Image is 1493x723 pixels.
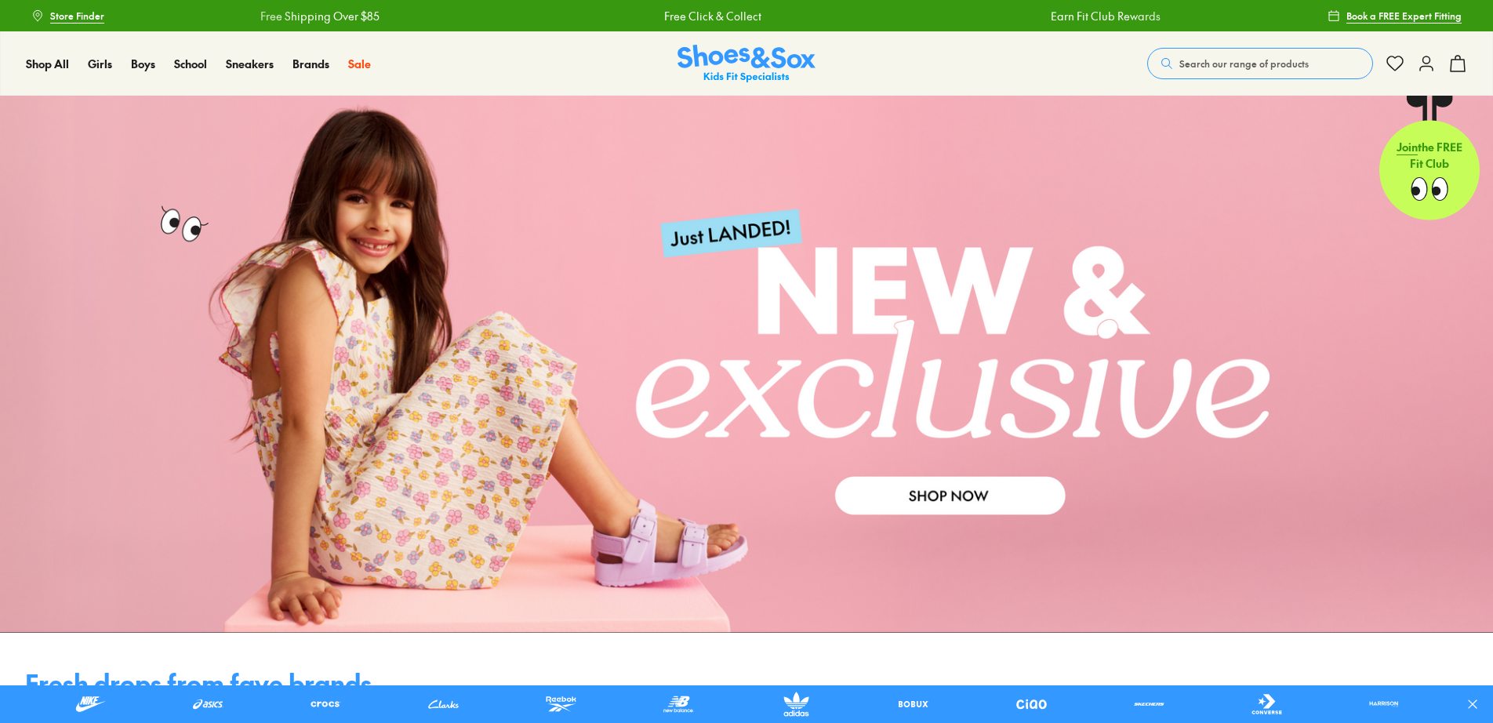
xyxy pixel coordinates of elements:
[1397,139,1418,154] span: Join
[131,56,155,72] a: Boys
[663,8,760,24] a: Free Click & Collect
[1049,8,1159,24] a: Earn Fit Club Rewards
[174,56,207,72] a: School
[1346,9,1462,23] span: Book a FREE Expert Fitting
[1147,48,1373,79] button: Search our range of products
[26,56,69,72] a: Shop All
[1379,95,1480,220] a: Jointhe FREE Fit Club
[88,56,112,71] span: Girls
[1328,2,1462,30] a: Book a FREE Expert Fitting
[174,56,207,71] span: School
[677,45,816,83] a: Shoes & Sox
[292,56,329,72] a: Brands
[50,9,104,23] span: Store Finder
[88,56,112,72] a: Girls
[131,56,155,71] span: Boys
[292,56,329,71] span: Brands
[226,56,274,71] span: Sneakers
[259,8,378,24] a: Free Shipping Over $85
[1179,56,1309,71] span: Search our range of products
[677,45,816,83] img: SNS_Logo_Responsive.svg
[226,56,274,72] a: Sneakers
[348,56,371,71] span: Sale
[31,2,104,30] a: Store Finder
[1379,126,1480,184] p: the FREE Fit Club
[26,56,69,71] span: Shop All
[348,56,371,72] a: Sale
